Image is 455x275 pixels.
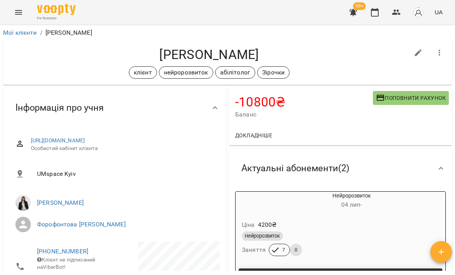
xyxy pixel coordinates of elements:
div: Зірочки [257,66,290,79]
a: Мої клієнти [3,29,37,36]
div: Нейророзвиток [273,192,430,210]
p: клієнт [134,68,152,77]
span: Особистий кабінет клієнта [31,145,214,152]
h4: -10800 ₴ [235,94,373,110]
div: Інформація про учня [3,88,226,128]
div: клієнт [129,66,157,79]
button: Поповнити рахунок [373,91,449,105]
p: 4200 ₴ [258,220,277,229]
span: Актуальні абонементи ( 2 ) [241,162,349,174]
p: нейророзвиток [164,68,208,77]
div: абілітолог [215,66,255,79]
img: avatar_s.png [413,7,424,18]
li: / [40,28,42,37]
span: Клієнт не підписаний на ViberBot! [37,256,95,270]
div: Нейророзвиток [236,192,273,210]
span: Нейророзвиток [242,233,283,240]
span: 04 лип - [341,201,362,208]
img: Коваленко Аміна [15,195,31,211]
button: Menu [9,3,28,22]
span: Баланс [235,110,373,119]
span: 99+ [353,2,366,10]
button: Нейророзвиток04 лип- Ціна4200₴НейророзвитокЗаняття70 [236,192,430,265]
span: Поповнити рахунок [376,93,446,103]
div: нейророзвиток [159,66,213,79]
span: For Business [37,16,76,21]
nav: breadcrumb [3,28,452,37]
h6: Ціна [242,219,255,230]
img: Voopty Logo [37,4,76,15]
h6: Заняття [242,245,266,255]
span: 7 [278,246,290,253]
a: Форофонтова [PERSON_NAME] [37,221,126,228]
h4: [PERSON_NAME] [9,47,409,62]
span: 0 [290,246,302,253]
p: Зірочки [262,68,285,77]
span: UA [435,8,443,16]
span: Інформація про учня [15,102,104,114]
div: Актуальні абонементи(2) [229,148,452,188]
a: [PERSON_NAME] [37,199,84,206]
span: UMspace Kyiv [37,169,214,179]
button: Докладніше [232,128,275,142]
span: Докладніше [235,131,272,140]
button: UA [431,5,446,19]
p: абілітолог [220,68,250,77]
a: [URL][DOMAIN_NAME] [31,137,85,143]
p: [PERSON_NAME] [45,28,92,37]
a: [PHONE_NUMBER] [37,248,88,255]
